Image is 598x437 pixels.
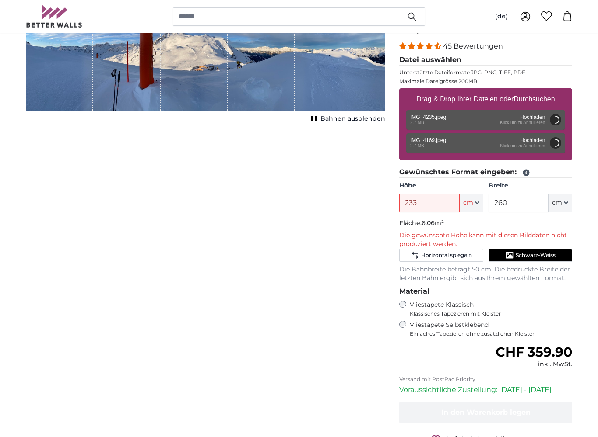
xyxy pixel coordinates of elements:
span: Bahnen ausblenden [320,114,385,123]
label: Drag & Drop Ihrer Dateien oder [413,90,559,108]
span: Schwarz-Weiss [516,252,556,259]
button: (de) [488,9,515,24]
u: Durchsuchen [514,95,555,103]
span: cm [552,198,562,207]
button: In den Warenkorb legen [399,402,572,423]
button: cm [549,194,572,212]
label: Vliestapete Klassisch [410,301,565,317]
button: Bahnen ausblenden [308,113,385,125]
p: Die Bahnbreite beträgt 50 cm. Die bedruckte Breite der letzten Bahn ergibt sich aus Ihrem gewählt... [399,265,572,283]
button: Schwarz-Weiss [489,249,572,262]
p: Fläche: [399,219,572,228]
p: Maximale Dateigrösse 200MB. [399,78,572,85]
span: Einfaches Tapezieren ohne zusätzlichen Kleister [410,330,572,337]
div: 1 of 1 [26,10,385,125]
span: cm [463,198,473,207]
span: Horizontal spiegeln [421,252,472,259]
label: Höhe [399,181,483,190]
legend: Datei auswählen [399,55,572,66]
span: In den Warenkorb legen [441,408,531,416]
button: cm [460,194,483,212]
p: Versand mit PostPac Priority [399,376,572,383]
button: Horizontal spiegeln [399,249,483,262]
legend: Gewünschtes Format eingeben: [399,167,572,178]
div: inkl. MwSt. [496,360,572,369]
img: Betterwalls [26,5,83,28]
span: Klassisches Tapezieren mit Kleister [410,310,565,317]
span: CHF 359.90 [496,344,572,360]
p: Die gewünschte Höhe kann mit diesen Bilddaten nicht produziert werden. [399,231,572,249]
p: Voraussichtliche Zustellung: [DATE] - [DATE] [399,385,572,395]
label: Vliestapete Selbstklebend [410,321,572,337]
span: 4.36 stars [399,42,443,50]
span: 6.06m² [422,219,444,227]
p: Unterstützte Dateiformate JPG, PNG, TIFF, PDF. [399,69,572,76]
legend: Material [399,286,572,297]
label: Breite [489,181,572,190]
span: 45 Bewertungen [443,42,503,50]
